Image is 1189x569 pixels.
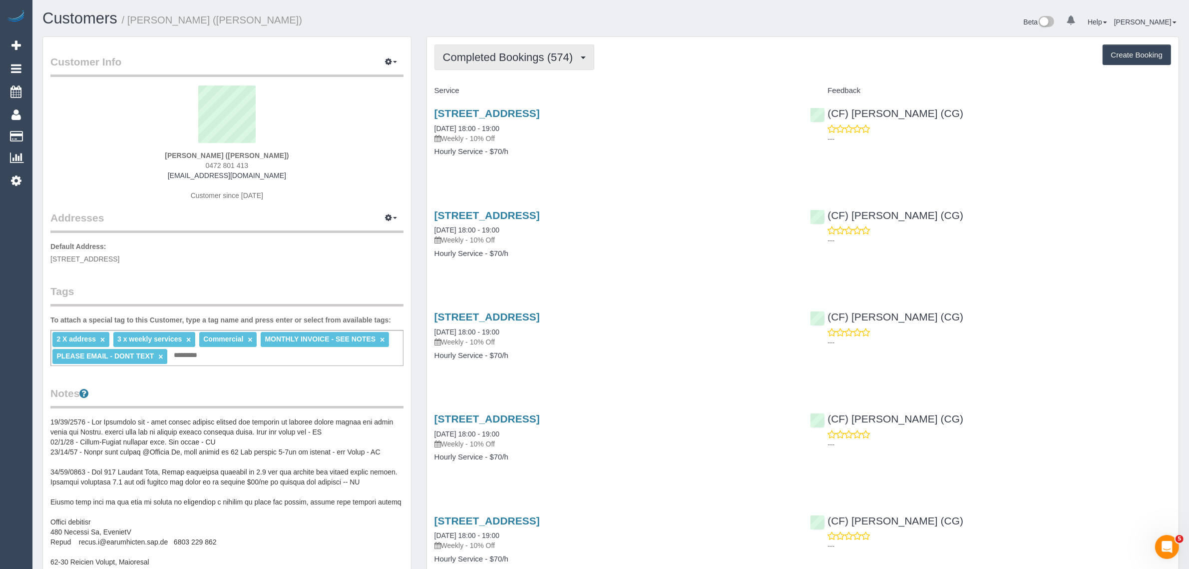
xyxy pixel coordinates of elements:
[827,541,1171,551] p: ---
[1024,18,1055,26] a: Beta
[827,337,1171,347] p: ---
[434,235,795,245] p: Weekly - 10% Off
[50,54,403,77] legend: Customer Info
[443,51,578,63] span: Completed Bookings (574)
[6,10,26,24] img: Automaid Logo
[434,413,540,424] a: [STREET_ADDRESS]
[1155,535,1179,559] iframe: Intercom live chat
[434,44,595,70] button: Completed Bookings (574)
[122,14,302,25] small: / [PERSON_NAME] ([PERSON_NAME])
[434,124,499,132] a: [DATE] 18:00 - 19:00
[434,337,795,347] p: Weekly - 10% Off
[380,335,385,344] a: ×
[50,241,106,251] label: Default Address:
[56,352,154,360] span: PLEASE EMAIL - DONT TEXT
[810,311,963,322] a: (CF) [PERSON_NAME] (CG)
[1088,18,1107,26] a: Help
[434,555,795,563] h4: Hourly Service - $70/h
[434,311,540,322] a: [STREET_ADDRESS]
[117,335,182,343] span: 3 x weekly services
[50,255,119,263] span: [STREET_ADDRESS]
[827,134,1171,144] p: ---
[434,531,499,539] a: [DATE] 18:00 - 19:00
[186,335,191,344] a: ×
[434,226,499,234] a: [DATE] 18:00 - 19:00
[810,86,1171,95] h4: Feedback
[810,107,963,119] a: (CF) [PERSON_NAME] (CG)
[434,430,499,438] a: [DATE] 18:00 - 19:00
[827,439,1171,449] p: ---
[206,161,249,169] span: 0472 801 413
[434,351,795,360] h4: Hourly Service - $70/h
[810,209,963,221] a: (CF) [PERSON_NAME] (CG)
[434,249,795,258] h4: Hourly Service - $70/h
[100,335,105,344] a: ×
[434,515,540,526] a: [STREET_ADDRESS]
[434,86,795,95] h4: Service
[168,171,286,179] a: [EMAIL_ADDRESS][DOMAIN_NAME]
[42,9,117,27] a: Customers
[1103,44,1171,65] button: Create Booking
[1176,535,1184,543] span: 5
[827,235,1171,245] p: ---
[165,151,289,159] strong: [PERSON_NAME] ([PERSON_NAME])
[434,147,795,156] h4: Hourly Service - $70/h
[265,335,376,343] span: MONTHLY INVOICE - SEE NOTES
[434,439,795,449] p: Weekly - 10% Off
[56,335,96,343] span: 2 X address
[434,453,795,461] h4: Hourly Service - $70/h
[810,413,963,424] a: (CF) [PERSON_NAME] (CG)
[50,284,403,306] legend: Tags
[50,386,403,408] legend: Notes
[810,515,963,526] a: (CF) [PERSON_NAME] (CG)
[50,315,391,325] label: To attach a special tag to this Customer, type a tag name and press enter or select from availabl...
[434,209,540,221] a: [STREET_ADDRESS]
[1038,16,1054,29] img: New interface
[434,328,499,336] a: [DATE] 18:00 - 19:00
[1114,18,1177,26] a: [PERSON_NAME]
[203,335,243,343] span: Commercial
[434,107,540,119] a: [STREET_ADDRESS]
[434,133,795,143] p: Weekly - 10% Off
[434,540,795,550] p: Weekly - 10% Off
[248,335,252,344] a: ×
[191,191,263,199] span: Customer since [DATE]
[158,352,163,361] a: ×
